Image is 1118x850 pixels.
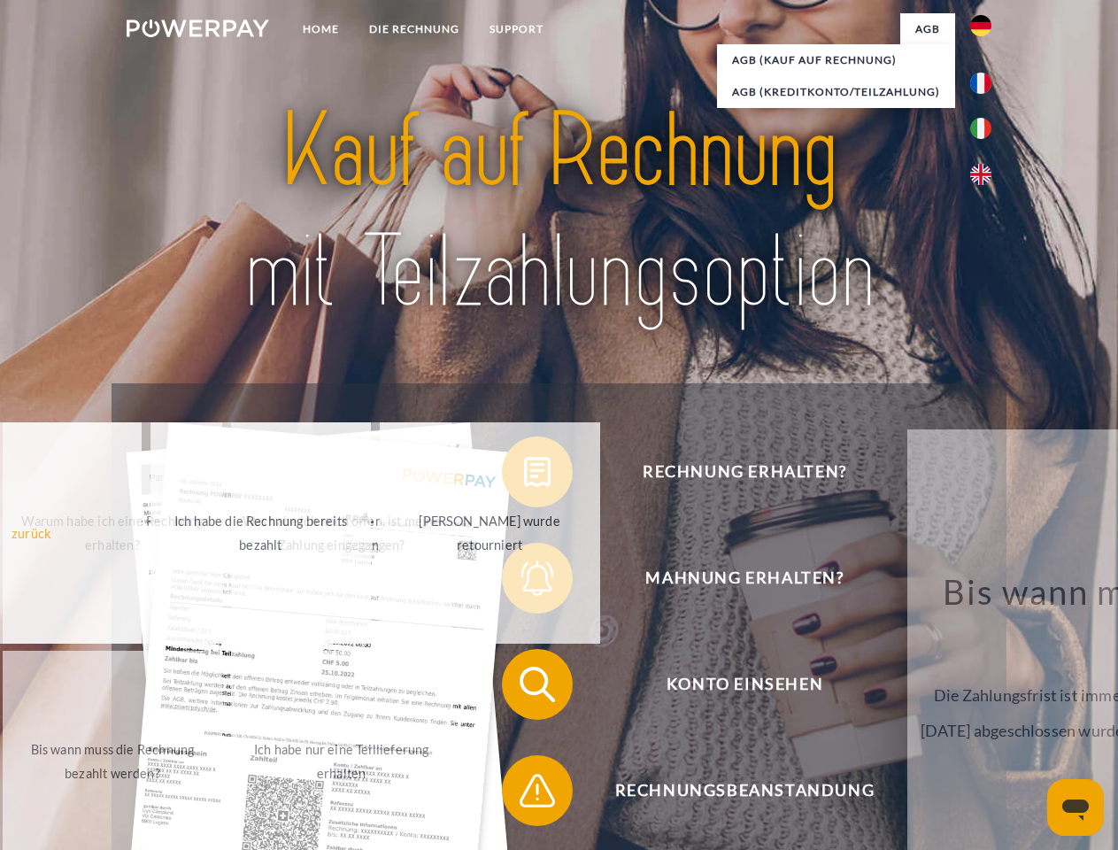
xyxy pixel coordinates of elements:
[970,118,991,139] img: it
[13,738,212,785] div: Bis wann muss die Rechnung bezahlt werden?
[242,738,441,785] div: Ich habe nur eine Teillieferung erhalten
[970,164,991,185] img: en
[161,509,360,557] div: Ich habe die Rechnung bereits bezahlt
[717,76,955,108] a: AGB (Kreditkonto/Teilzahlung)
[288,13,354,45] a: Home
[900,13,955,45] a: agb
[169,85,949,339] img: title-powerpay_de.svg
[127,19,269,37] img: logo-powerpay-white.svg
[528,543,961,614] span: Mahnung erhalten?
[515,769,559,813] img: qb_warning.svg
[502,543,962,614] button: Mahnung erhalten?
[970,73,991,94] img: fr
[502,437,962,507] button: Rechnung erhalten?
[502,755,962,826] button: Rechnungsbeanstandung
[528,437,961,507] span: Rechnung erhalten?
[354,13,474,45] a: DIE RECHNUNG
[717,44,955,76] a: AGB (Kauf auf Rechnung)
[528,649,961,720] span: Konto einsehen
[390,509,590,557] div: [PERSON_NAME] wurde retourniert
[502,649,962,720] button: Konto einsehen
[474,13,559,45] a: SUPPORT
[515,662,559,707] img: qb_search.svg
[970,15,991,36] img: de
[1047,779,1104,836] iframe: Schaltfläche zum Öffnen des Messaging-Fensters
[528,755,961,826] span: Rechnungsbeanstandung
